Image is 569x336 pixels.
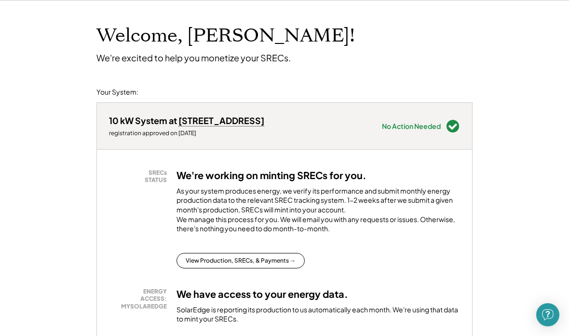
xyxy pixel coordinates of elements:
div: We're excited to help you monetize your SRECs. [96,52,291,63]
h3: We're working on minting SRECs for you. [176,169,366,182]
div: Open Intercom Messenger [536,303,559,326]
div: 10 kW System at [109,115,264,126]
div: registration approved on [DATE] [109,129,264,137]
div: ENERGY ACCESS: MYSOLAREDGE [114,288,167,310]
div: As your system produces energy, we verify its performance and submit monthly energy production da... [176,186,460,238]
h3: We have access to your energy data. [176,288,348,300]
h1: Welcome, [PERSON_NAME]! [96,25,355,47]
button: View Production, SRECs, & Payments → [176,253,305,268]
div: No Action Needed [382,123,441,129]
div: SRECs STATUS [114,169,167,184]
div: Your System: [96,87,138,97]
div: SolarEdge is reporting its production to us automatically each month. We're using that data to mi... [176,305,460,324]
